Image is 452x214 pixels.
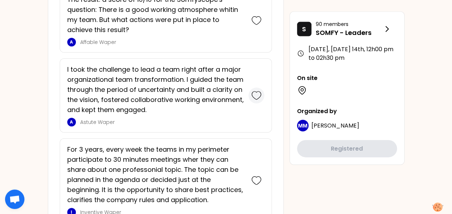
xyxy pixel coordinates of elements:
[67,64,244,115] p: I took the challenge to lead a team right after a major organizational team transformation. I gui...
[70,119,73,125] p: A
[316,21,383,28] p: 90 members
[297,74,397,83] p: On site
[302,24,306,34] p: S
[316,28,383,38] p: SOMFY - Leaders
[311,121,359,130] span: [PERSON_NAME]
[67,144,244,205] p: For 3 years, every week the teams in my perimeter participate to 30 minutes meetings wher they ca...
[80,39,244,46] p: Affable Waper
[297,107,397,116] p: Organized by
[297,45,397,62] div: [DATE], [DATE] 14th , 12h00 pm to 02h30 pm
[297,140,397,157] button: Registered
[5,190,24,209] div: Ouvrir le chat
[298,122,307,129] p: MM
[80,119,244,126] p: Astute Waper
[70,39,73,45] p: A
